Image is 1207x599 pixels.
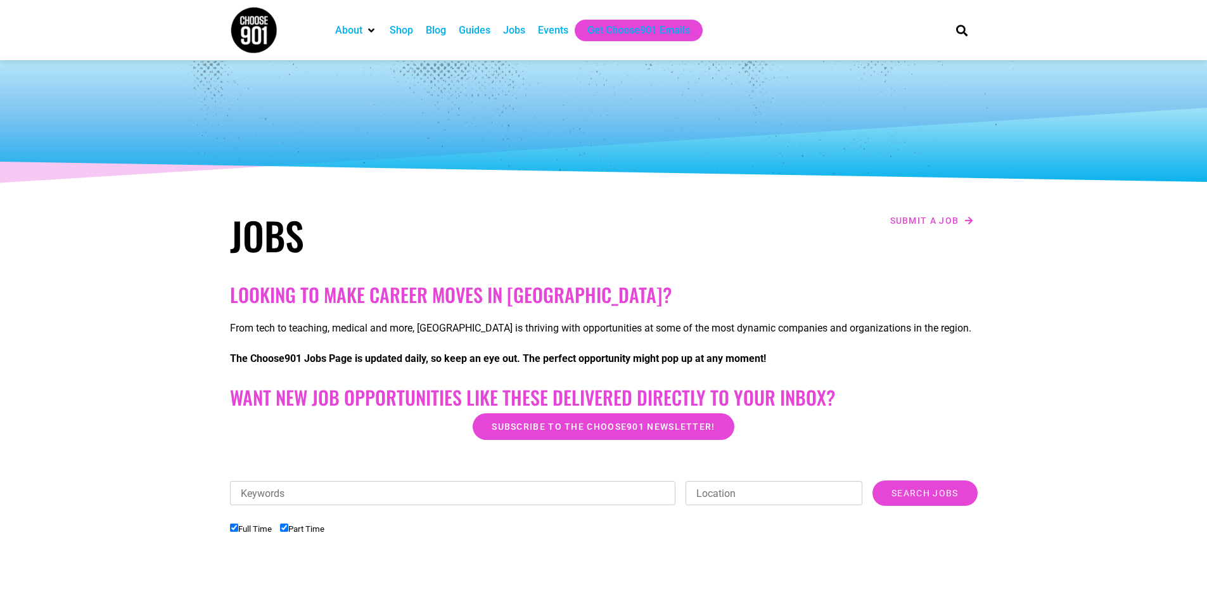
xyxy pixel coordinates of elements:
[230,524,272,534] label: Full Time
[329,20,935,41] nav: Main nav
[872,480,977,506] input: Search Jobs
[686,481,862,505] input: Location
[329,20,383,41] div: About
[426,23,446,38] a: Blog
[280,524,288,532] input: Part Time
[280,524,324,534] label: Part Time
[390,23,413,38] a: Shop
[886,212,978,229] a: Submit a job
[503,23,525,38] a: Jobs
[230,283,978,306] h2: Looking to make career moves in [GEOGRAPHIC_DATA]?
[230,386,978,409] h2: Want New Job Opportunities like these Delivered Directly to your Inbox?
[230,524,238,532] input: Full Time
[230,321,978,336] p: From tech to teaching, medical and more, [GEOGRAPHIC_DATA] is thriving with opportunities at some...
[890,216,959,225] span: Submit a job
[335,23,362,38] a: About
[587,23,690,38] a: Get Choose901 Emails
[951,20,972,41] div: Search
[230,352,766,364] strong: The Choose901 Jobs Page is updated daily, so keep an eye out. The perfect opportunity might pop u...
[492,422,715,431] span: Subscribe to the Choose901 newsletter!
[473,413,734,440] a: Subscribe to the Choose901 newsletter!
[230,481,676,505] input: Keywords
[459,23,490,38] a: Guides
[230,212,597,258] h1: Jobs
[538,23,568,38] a: Events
